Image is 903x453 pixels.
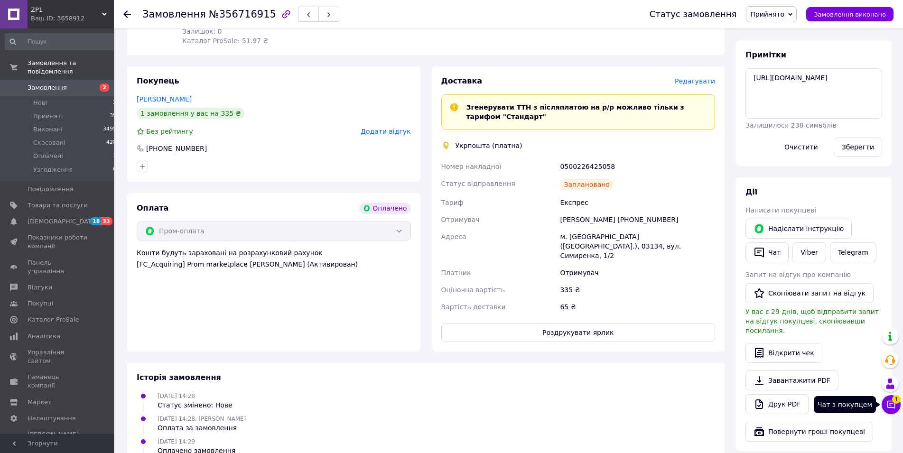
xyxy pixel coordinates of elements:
div: [PERSON_NAME] [PHONE_NUMBER] [558,211,717,228]
span: Замовлення [28,83,67,92]
span: Прийняті [33,112,63,120]
span: Примітки [745,50,786,59]
span: Показники роботи компанії [28,233,88,250]
div: [PHONE_NUMBER] [145,144,208,153]
div: м. [GEOGRAPHIC_DATA] ([GEOGRAPHIC_DATA].), 03134, вул. Симиренка, 1/2 [558,228,717,264]
span: Налаштування [28,414,76,423]
div: 1 замовлення у вас на 335 ₴ [137,108,244,119]
span: 35 [110,112,116,120]
a: [PERSON_NAME] [137,95,192,103]
button: Очистити [776,138,826,157]
span: 428 [106,139,116,147]
div: Отримувач [558,264,717,281]
div: Експрес [558,194,717,211]
span: Замовлення та повідомлення [28,59,114,76]
textarea: [URL][DOMAIN_NAME] [745,68,882,119]
span: Залишок: 0 [182,28,222,35]
button: Відкрити чек [745,343,822,363]
div: Заплановано [560,179,614,190]
span: Аналітика [28,332,60,341]
span: Каталог ProSale: 51.97 ₴ [182,37,268,45]
span: Написати покупцеві [745,206,816,214]
div: Чат з покупцем [814,396,876,413]
span: Дії [745,187,757,196]
span: Замовлення виконано [814,11,886,18]
div: Повернутися назад [123,9,131,19]
button: Скопіювати запит на відгук [745,283,874,303]
div: Статус змінено: Нове [158,400,233,410]
button: Замовлення виконано [806,7,894,21]
span: 1 [892,395,901,403]
span: Покупці [28,299,53,308]
span: 1 [113,152,116,160]
a: Telegram [830,242,876,262]
span: Історія замовлення [137,373,221,382]
span: Отримувач [441,216,480,223]
button: Надіслати інструкцію [745,219,852,239]
span: Доставка [441,76,483,85]
button: Роздрукувати ярлик [441,323,716,342]
span: Каталог ProSale [28,315,79,324]
div: Оплата за замовлення [158,423,246,433]
span: Оплата [137,203,168,213]
span: Адреса [441,233,466,240]
span: [DATE] 14:29 [158,438,195,445]
span: Тариф [441,199,464,206]
span: Скасовані [33,139,65,147]
span: Гаманець компанії [28,373,88,390]
div: Статус замовлення [650,9,737,19]
span: Залишилося 238 символів [745,121,837,129]
span: Номер накладної [441,163,502,170]
div: Кошти будуть зараховані на розрахунковий рахунок [137,248,411,269]
span: [DATE] 14:28, [PERSON_NAME] [158,416,246,422]
span: Платник [441,269,471,277]
span: 2 [113,99,116,107]
span: Додати відгук [361,128,410,135]
span: [DEMOGRAPHIC_DATA] [28,217,98,226]
span: Виконані [33,125,63,134]
a: Завантажити PDF [745,370,838,390]
span: 18 [90,217,101,225]
span: Статус відправлення [441,180,515,187]
button: Зберегти [834,138,882,157]
span: Панель управління [28,259,88,276]
div: Оплачено [359,203,410,214]
span: Покупець [137,76,179,85]
span: ZP1 [31,6,102,14]
span: Вартість доставки [441,303,506,311]
span: Маркет [28,398,52,407]
div: [FC_Acquiring] Prom marketplace [PERSON_NAME] (Активирован) [137,259,411,269]
span: 2 [100,83,109,92]
span: Прийнято [750,10,784,18]
span: Без рейтингу [146,128,193,135]
span: Нові [33,99,47,107]
button: Чат [745,242,789,262]
span: Товари та послуги [28,201,88,210]
div: 335 ₴ [558,281,717,298]
a: Viber [792,242,826,262]
span: 3495 [103,125,116,134]
button: Чат з покупцем1 [882,395,901,414]
span: Запит на відгук про компанію [745,271,851,278]
span: Згенерувати ТТН з післяплатою на р/р можливо тільки з тарифом "Стандарт" [466,103,684,120]
span: Повідомлення [28,185,74,194]
span: №356716915 [209,9,276,20]
span: Оціночна вартість [441,286,505,294]
div: 0500226425058 [558,158,717,175]
span: 33 [101,217,112,225]
span: Редагувати [675,77,715,85]
span: [DATE] 14:28 [158,393,195,399]
span: У вас є 29 днів, щоб відправити запит на відгук покупцеві, скопіювавши посилання. [745,308,879,334]
div: Укрпошта (платна) [453,141,525,150]
button: Повернути гроші покупцеві [745,422,873,442]
span: Управління сайтом [28,348,88,365]
span: 0 [113,166,116,174]
div: 65 ₴ [558,298,717,315]
span: Оплачені [33,152,63,160]
span: Замовлення [142,9,206,20]
span: Відгуки [28,283,52,292]
input: Пошук [5,33,117,50]
a: Друк PDF [745,394,809,414]
div: Ваш ID: 3658912 [31,14,114,23]
span: Узгодження [33,166,73,174]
